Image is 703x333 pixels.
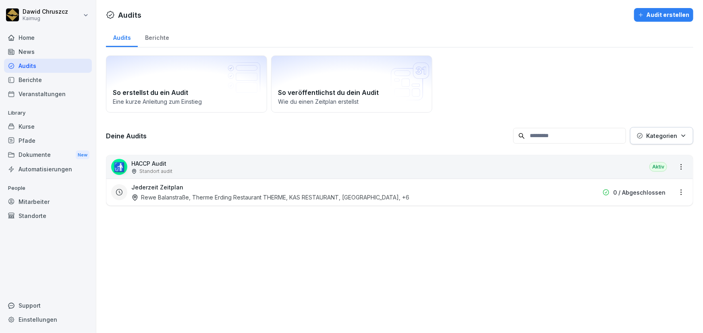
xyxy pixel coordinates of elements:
div: Audit erstellen [638,10,689,19]
p: Wie du einen Zeitplan erstellst [278,97,425,106]
a: Berichte [4,73,92,87]
button: Kategorien [630,127,693,144]
h2: So veröffentlichst du dein Audit [278,88,425,97]
p: Library [4,107,92,119]
a: Berichte [138,27,176,47]
a: Home [4,31,92,45]
a: Standorte [4,209,92,223]
div: 🚮 [111,159,127,175]
div: New [76,150,89,160]
h1: Audits [118,10,141,21]
p: 0 / Abgeschlossen [613,188,666,197]
a: Automatisierungen [4,162,92,176]
a: So veröffentlichst du dein AuditWie du einen Zeitplan erstellst [271,55,432,113]
a: DokumenteNew [4,148,92,162]
a: Kurse [4,119,92,134]
p: HACCP Audit [131,159,172,168]
h3: Deine Audits [106,132,509,140]
button: Audit erstellen [634,8,693,22]
p: Standort audit [139,168,172,175]
a: Einstellungen [4,312,92,327]
a: Veranstaltungen [4,87,92,101]
div: Aktiv [649,162,667,172]
a: Pfade [4,134,92,148]
p: Dawid Chruszcz [23,8,68,15]
a: So erstellst du ein AuditEine kurze Anleitung zum Einstieg [106,55,267,113]
div: Rewe Balanstraße, Therme Erding Restaurant THERME, KAS RESTAURANT, [GEOGRAPHIC_DATA] , +6 [131,193,409,201]
div: Dokumente [4,148,92,162]
h3: Jederzeit Zeitplan [131,183,183,191]
div: Support [4,298,92,312]
a: Audits [4,59,92,73]
a: Mitarbeiter [4,195,92,209]
p: Kategorien [646,132,677,140]
p: People [4,182,92,195]
a: News [4,45,92,59]
a: Audits [106,27,138,47]
p: Eine kurze Anleitung zum Einstieg [113,97,260,106]
h2: So erstellst du ein Audit [113,88,260,97]
p: Kaimug [23,16,68,21]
